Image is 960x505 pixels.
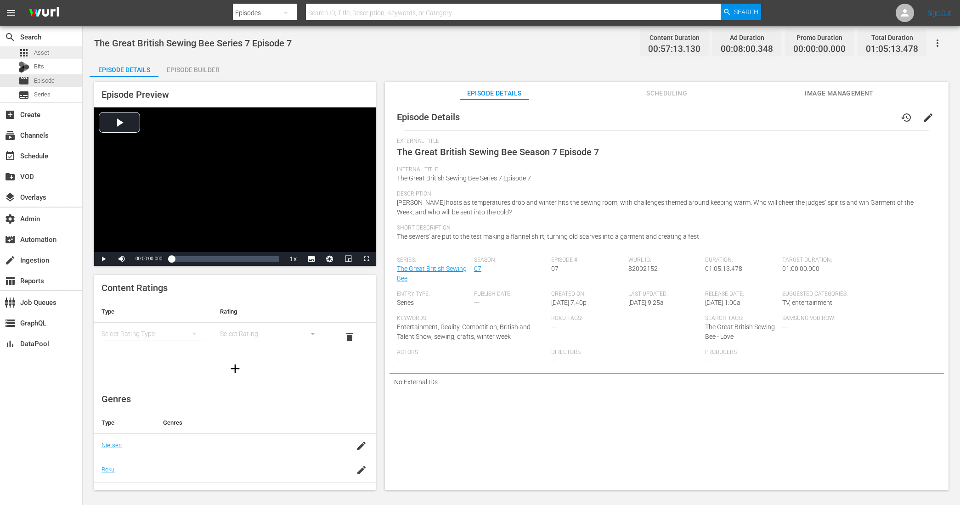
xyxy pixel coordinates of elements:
[102,442,122,449] a: Nielsen
[551,265,559,272] span: 07
[102,282,168,293] span: Content Ratings
[721,31,773,44] div: Ad Duration
[5,275,16,286] span: Reports
[628,299,664,306] span: [DATE] 9:25a
[94,252,113,266] button: Play
[5,213,16,224] span: Admin
[339,252,357,266] button: Picture-in-Picture
[158,59,227,77] button: Episode Builder
[5,171,16,182] span: VOD
[213,301,331,323] th: Rating
[705,349,854,356] span: Producers
[632,88,701,99] span: Scheduling
[648,44,700,55] span: 00:57:13.130
[474,265,481,272] a: 07
[5,338,16,349] span: DataPool
[5,234,16,245] span: Automation
[705,299,740,306] span: [DATE] 1:00a
[895,107,917,129] button: history
[628,291,701,298] span: Last Updated:
[705,265,742,272] span: 01:05:13.478
[705,291,778,298] span: Release Date:
[923,112,934,123] span: edit
[18,47,29,58] span: Asset
[397,224,932,232] span: Short Description
[5,192,16,203] span: Overlays
[5,151,16,162] span: Schedule
[721,44,773,55] span: 00:08:00.348
[474,291,547,298] span: Publish Date:
[18,75,29,86] span: Episode
[721,4,761,20] button: Search
[397,357,402,365] span: ---
[397,199,914,216] span: [PERSON_NAME] hosts as temperatures drop and winter hits the sewing room, with challenges themed ...
[113,252,131,266] button: Mute
[397,265,467,282] a: The Great British Sewing Bee
[90,59,158,77] button: Episode Details
[34,48,49,57] span: Asset
[782,299,832,306] span: TV, entertainment
[474,299,480,306] span: ---
[22,2,66,24] img: ans4CAIJ8jUAAAAAAAAAAAAAAAAAAAAAAAAgQb4GAAAAAAAAAAAAAAAAAAAAAAAAJMjXAAAAAAAAAAAAAAAAAAAAAAAAgAT5G...
[460,88,529,99] span: Episode Details
[397,166,932,174] span: Internal Title
[90,59,158,81] div: Episode Details
[302,252,321,266] button: Subtitles
[357,252,376,266] button: Fullscreen
[397,191,932,198] span: Description
[782,315,855,322] span: Samsung VOD Row:
[18,62,29,73] div: Bits
[34,76,55,85] span: Episode
[6,7,17,18] span: menu
[734,4,758,20] span: Search
[136,256,162,261] span: 00:00:00.000
[171,256,279,262] div: Progress Bar
[397,349,546,356] span: Actors
[5,109,16,120] span: Create
[94,38,292,49] span: The Great British Sewing Bee Series 7 Episode 7
[866,31,918,44] div: Total Duration
[628,257,701,264] span: Wurl ID:
[34,62,44,71] span: Bits
[551,349,700,356] span: Directors
[705,323,775,340] span: The Great British Sewing Bee - Love
[551,291,624,298] span: Created On:
[102,89,169,100] span: Episode Preview
[397,138,932,145] span: External Title
[551,299,587,306] span: [DATE] 7:40p
[284,252,302,266] button: Playback Rate
[901,112,912,123] span: history
[805,88,874,99] span: Image Management
[551,357,557,365] span: ---
[397,291,469,298] span: Entry Type:
[782,265,819,272] span: 01:00:00.000
[94,412,156,434] th: Type
[397,146,599,157] span: The Great British Sewing Bee Season 7 Episode 7
[551,315,700,322] span: Roku Tags:
[5,32,16,43] span: Search
[397,257,469,264] span: Series:
[102,393,131,404] span: Genres
[782,323,788,331] span: ---
[782,257,932,264] span: Target Duration:
[474,257,547,264] span: Season:
[551,257,624,264] span: Episode #:
[648,31,700,44] div: Content Duration
[397,315,546,322] span: Keywords:
[18,90,29,101] span: subtitles
[793,31,846,44] div: Promo Duration
[628,265,658,272] span: 82002152
[344,331,355,342] span: delete
[5,297,16,308] span: Job Queues
[397,323,531,340] span: Entertainment, Reality, Competition, British and Talent Show, sewing, crafts, winter week
[156,412,346,434] th: Genres
[866,44,918,55] span: 01:05:13.478
[551,323,557,331] span: ---
[94,301,213,323] th: Type
[397,112,460,123] span: Episode Details
[5,130,16,141] span: Channels
[397,174,531,182] span: The Great British Sewing Bee Series 7 Episode 7
[34,90,51,99] span: Series
[927,9,951,17] a: Sign Out
[94,301,376,351] table: simple table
